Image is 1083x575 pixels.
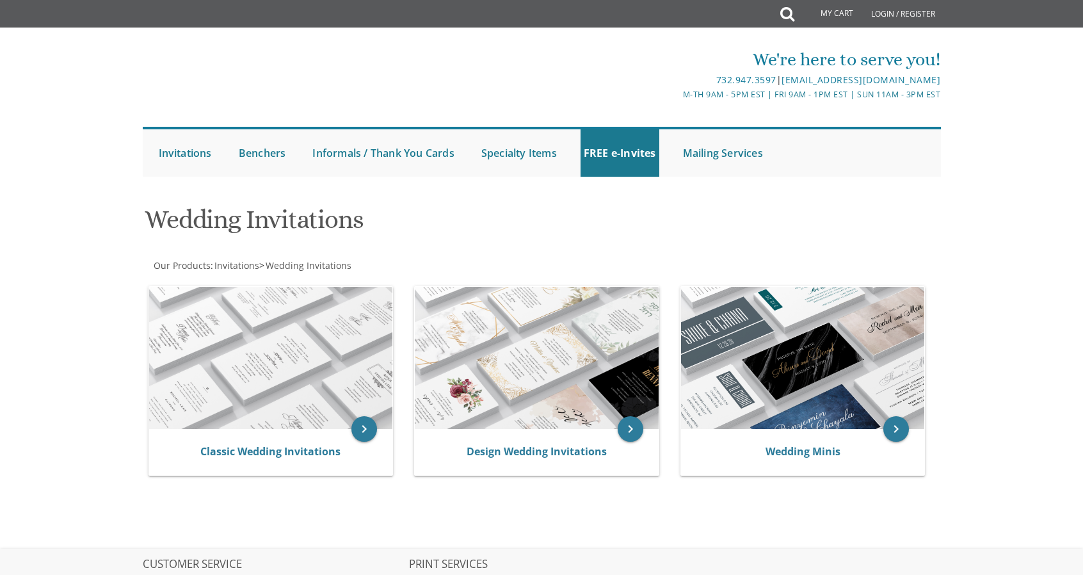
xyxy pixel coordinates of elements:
[213,259,259,271] a: Invitations
[143,259,542,272] div: :
[793,1,862,27] a: My Cart
[467,444,607,458] a: Design Wedding Invitations
[409,47,940,72] div: We're here to serve you!
[766,444,840,458] a: Wedding Minis
[266,259,351,271] span: Wedding Invitations
[618,416,643,442] a: keyboard_arrow_right
[236,129,289,177] a: Benchers
[409,558,674,571] h2: PRINT SERVICES
[152,259,211,271] a: Our Products
[259,259,351,271] span: >
[478,129,560,177] a: Specialty Items
[581,129,659,177] a: FREE e-Invites
[351,416,377,442] a: keyboard_arrow_right
[200,444,341,458] a: Classic Wedding Invitations
[716,74,776,86] a: 732.947.3597
[883,416,909,442] a: keyboard_arrow_right
[681,287,925,429] img: Wedding Minis
[680,129,766,177] a: Mailing Services
[782,74,940,86] a: [EMAIL_ADDRESS][DOMAIN_NAME]
[409,88,940,101] div: M-Th 9am - 5pm EST | Fri 9am - 1pm EST | Sun 11am - 3pm EST
[143,558,408,571] h2: CUSTOMER SERVICE
[264,259,351,271] a: Wedding Invitations
[149,287,393,429] img: Classic Wedding Invitations
[145,206,667,243] h1: Wedding Invitations
[415,287,659,429] img: Design Wedding Invitations
[214,259,259,271] span: Invitations
[309,129,457,177] a: Informals / Thank You Cards
[156,129,215,177] a: Invitations
[409,72,940,88] div: |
